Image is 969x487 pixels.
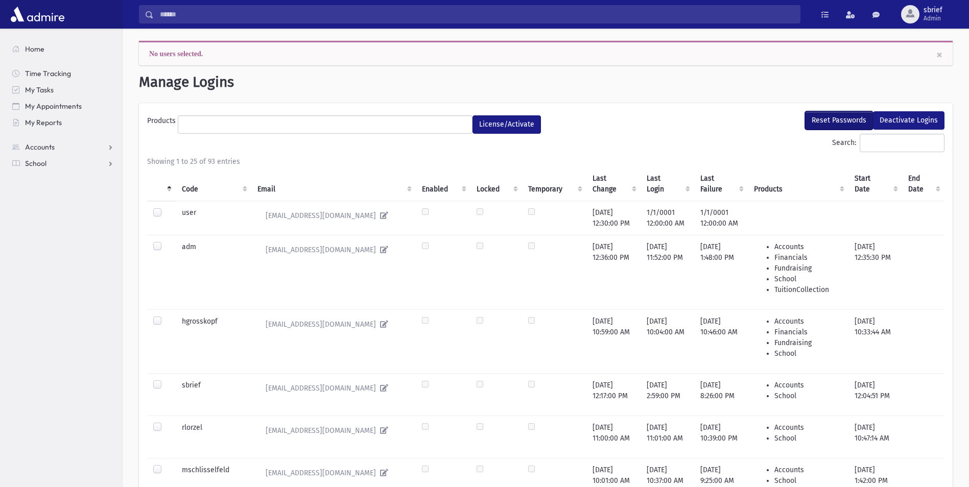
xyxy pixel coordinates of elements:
[848,309,902,373] td: [DATE] 10:33:44 AM
[774,391,843,401] li: School
[586,373,641,416] td: [DATE] 12:17:00 PM
[25,85,54,94] span: My Tasks
[25,142,55,152] span: Accounts
[251,167,416,201] th: Email : activate to sort column ascending
[774,337,843,348] li: Fundraising
[694,167,748,201] th: Last Failure : activate to sort column ascending
[586,167,641,201] th: Last Change : activate to sort column ascending
[257,241,410,258] a: [EMAIL_ADDRESS][DOMAIN_NAME]
[774,465,843,475] li: Accounts
[848,235,902,309] td: [DATE] 12:35:30 PM
[8,4,67,25] img: AdmirePro
[4,65,122,82] a: Time Tracking
[154,5,800,23] input: Search
[774,284,843,295] li: TuitionCollection
[25,69,71,78] span: Time Tracking
[147,156,944,167] div: Showing 1 to 25 of 93 entries
[4,114,122,131] a: My Reports
[641,201,694,235] td: 1/1/0001 12:00:00 AM
[774,327,843,337] li: Financials
[149,50,203,57] span: No users selected.
[832,134,944,152] label: Search:
[4,155,122,172] a: School
[694,309,748,373] td: [DATE] 10:46:00 AM
[748,167,849,201] th: Products : activate to sort column ascending
[774,422,843,433] li: Accounts
[176,309,251,373] td: hgrosskopf
[257,380,410,397] a: [EMAIL_ADDRESS][DOMAIN_NAME]
[924,14,942,22] span: Admin
[586,201,641,235] td: [DATE] 12:30:00 PM
[848,167,902,201] th: Start Date : activate to sort column ascending
[805,111,873,130] button: Reset Passwords
[694,373,748,416] td: [DATE] 8:26:00 PM
[25,102,82,111] span: My Appointments
[176,167,251,201] th: Code : activate to sort column ascending
[774,252,843,263] li: Financials
[641,167,694,201] th: Last Login : activate to sort column ascending
[774,274,843,284] li: School
[774,263,843,274] li: Fundraising
[641,373,694,416] td: [DATE] 2:59:00 PM
[470,167,522,201] th: Locked : activate to sort column ascending
[774,475,843,486] li: School
[257,422,410,439] a: [EMAIL_ADDRESS][DOMAIN_NAME]
[257,316,410,333] a: [EMAIL_ADDRESS][DOMAIN_NAME]
[694,201,748,235] td: 1/1/0001 12:00:00 AM
[257,465,410,481] a: [EMAIL_ADDRESS][DOMAIN_NAME]
[924,6,942,14] span: sbrief
[694,416,748,458] td: [DATE] 10:39:00 PM
[860,134,944,152] input: Search:
[4,98,122,114] a: My Appointments
[257,207,410,224] a: [EMAIL_ADDRESS][DOMAIN_NAME]
[774,433,843,444] li: School
[586,235,641,309] td: [DATE] 12:36:00 PM
[641,416,694,458] td: [DATE] 11:01:00 AM
[4,82,122,98] a: My Tasks
[472,115,541,134] button: License/Activate
[139,74,953,91] h1: Manage Logins
[176,235,251,309] td: adm
[586,309,641,373] td: [DATE] 10:59:00 AM
[902,167,944,201] th: End Date : activate to sort column ascending
[774,241,843,252] li: Accounts
[936,48,942,61] a: close
[25,159,46,168] span: School
[774,380,843,391] li: Accounts
[522,167,586,201] th: Temporary : activate to sort column ascending
[586,416,641,458] td: [DATE] 11:00:00 AM
[873,111,944,130] button: Deactivate Logins
[848,373,902,416] td: [DATE] 12:04:51 PM
[25,118,62,127] span: My Reports
[25,44,44,54] span: Home
[641,235,694,309] td: [DATE] 11:52:00 PM
[4,41,122,57] a: Home
[176,373,251,416] td: sbrief
[416,167,471,201] th: Enabled : activate to sort column ascending
[641,309,694,373] td: [DATE] 10:04:00 AM
[176,201,251,235] td: user
[774,348,843,359] li: School
[774,316,843,327] li: Accounts
[176,416,251,458] td: rlorzel
[694,235,748,309] td: [DATE] 1:48:00 PM
[4,139,122,155] a: Accounts
[848,416,902,458] td: [DATE] 10:47:14 AM
[147,115,178,130] label: Products
[147,167,176,201] th: : activate to sort column descending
